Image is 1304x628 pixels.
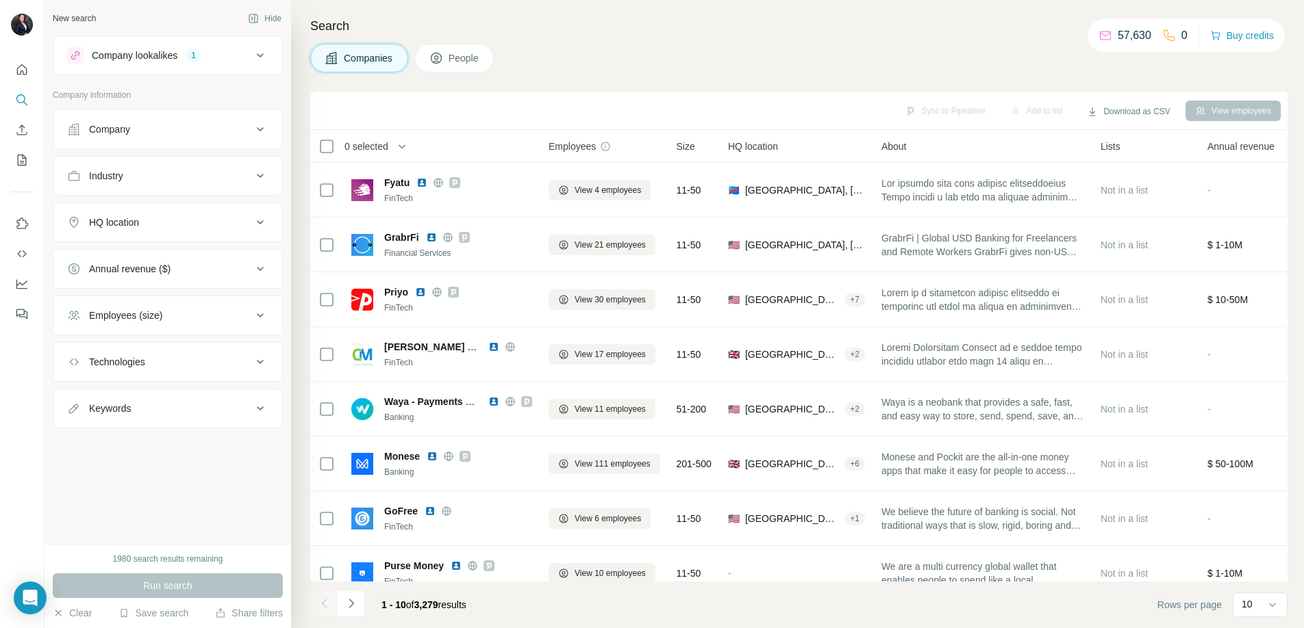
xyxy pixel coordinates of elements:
img: LinkedIn logo [488,341,499,352]
button: Annual revenue ($) [53,252,282,285]
img: Logo of Fyatu [351,179,373,201]
span: - [1207,404,1211,415]
span: View 11 employees [575,403,646,415]
span: of [406,599,414,610]
span: GoFree [384,504,418,518]
span: Not in a list [1101,294,1148,305]
span: 🇺🇸 [728,402,740,416]
div: Company lookalikes [92,49,177,62]
span: Not in a list [1101,239,1148,250]
span: $ 10-50M [1207,294,1248,305]
span: GrabrFi [384,231,419,244]
span: HQ location [728,140,778,153]
span: - [1207,185,1211,196]
span: Waya is a neobank that provides a safe, fast, and easy way to store, send, spend, save, and trans... [881,395,1084,423]
img: Logo of GrabrFi [351,234,373,256]
span: Lists [1101,140,1120,153]
span: 11-50 [677,183,701,197]
button: View 17 employees [549,344,655,365]
button: Save search [118,606,188,620]
div: Company [89,122,130,136]
img: Logo of Purse Money [351,562,373,584]
span: 11-50 [677,512,701,525]
button: HQ location [53,206,282,239]
img: LinkedIn logo [415,287,426,298]
button: View 11 employees [549,399,655,419]
span: 🇺🇸 [728,293,740,306]
span: Loremi Dolorsitam Consect ad e seddoe tempo incididu utlabor etdo magn 14 aliqu en adminimven qu ... [881,341,1084,368]
button: Use Surfe API [11,241,33,266]
span: View 21 employees [575,239,646,251]
button: View 4 employees [549,180,651,200]
button: View 30 employees [549,289,655,310]
div: Employees (size) [89,309,162,322]
span: Employees [549,140,596,153]
div: Banking [384,466,532,478]
span: Waya - Payments Banking AND Money Transfer [384,396,600,407]
button: Quick start [11,57,33,82]
span: GrabrFi | Global USD Banking for Freelancers and Remote Workers GrabrFi gives non-US residents ea... [881,231,1084,259]
span: Size [677,140,695,153]
span: 201-500 [677,457,712,471]
div: 1 [186,49,201,62]
span: Not in a list [1101,349,1148,360]
span: 🇬🇧 [728,457,740,471]
div: Financial Services [384,247,532,259]
div: Annual revenue ($) [89,262,171,276]
div: Banking [384,411,532,423]
div: + 2 [844,348,865,361]
span: We believe the future of banking is social. Not traditional ways that is slow, rigid, boring and ... [881,505,1084,532]
span: Priyo [384,285,408,299]
div: + 1 [844,512,865,525]
img: Logo of Priyo [351,289,373,311]
span: - [1207,349,1211,360]
img: Logo of Monese [351,453,373,475]
div: FinTech [384,356,532,369]
span: 0 selected [344,140,388,153]
button: View 111 employees [549,454,660,474]
button: Dashboard [11,272,33,296]
span: results [381,599,466,610]
div: + 6 [844,458,865,470]
span: Not in a list [1101,404,1148,415]
span: Lorem ip d sitametcon adipisc elitseddo ei temporinc utl etdol ma aliqua en adminimven quisnostr.... [881,286,1084,313]
img: LinkedIn logo [427,451,438,462]
button: Hide [238,8,291,29]
span: Companies [344,51,394,65]
img: LinkedIn logo [416,177,427,188]
span: 51-200 [677,402,707,416]
span: $ 1-10M [1207,239,1242,250]
span: [PERSON_NAME] Enterprise Limited [384,341,551,352]
span: View 17 employees [575,348,646,361]
span: Fyatu [384,176,410,189]
img: Logo of Waya - Payments Banking AND Money Transfer [351,398,373,420]
span: 11-50 [677,293,701,306]
button: Search [11,88,33,112]
span: [GEOGRAPHIC_DATA], [GEOGRAPHIC_DATA] [745,457,839,471]
span: 🇬🇧 [728,348,740,361]
span: Lor ipsumdo sita cons adipisc elitseddoeius Tempo incidi u lab etdo ma aliquae adminim veni. Quis... [881,176,1084,204]
div: Keywords [89,402,131,415]
button: Navigate to next page [338,590,365,617]
button: Industry [53,159,282,192]
span: - [728,568,731,579]
span: Not in a list [1101,513,1148,524]
span: 🇨🇩 [728,183,740,197]
button: Company lookalikes1 [53,39,282,72]
button: Enrich CSV [11,118,33,142]
span: $ 50-100M [1207,458,1253,469]
span: View 111 employees [575,458,651,470]
span: 🇺🇸 [728,512,740,525]
span: Not in a list [1101,568,1148,579]
img: LinkedIn logo [426,232,437,243]
span: 1 - 10 [381,599,406,610]
button: Buy credits [1210,26,1274,45]
span: Monese [384,449,420,463]
button: Company [53,113,282,146]
span: View 30 employees [575,293,646,306]
span: - [1207,513,1211,524]
button: Keywords [53,392,282,425]
span: We are a multi currency global wallet that enables people to spend like a local. [881,560,1084,587]
span: People [449,51,480,65]
span: View 10 employees [575,567,646,579]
